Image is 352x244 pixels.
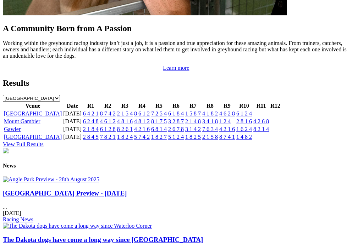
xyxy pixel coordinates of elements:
[117,110,133,117] a: 2 1 5 4
[253,118,269,124] a: 4 2 6 8
[185,126,201,132] a: 3 1 4 2
[202,110,218,117] a: 4 1 8 2
[185,110,201,117] a: 1 5 8 7
[236,134,252,140] a: 1 4 8 2
[3,189,349,223] div: ...
[3,176,99,183] img: Angle Park Preview - 28th August 2025
[100,134,116,140] a: 7 8 2 1
[151,118,167,124] a: 8 1 7 5
[236,110,252,117] a: 6 1 2 4
[151,102,167,109] th: R5
[4,118,40,124] a: Mount Gambier
[219,118,231,124] a: 1 2 4
[3,24,349,33] h2: A Community Born from A Passion
[185,118,201,124] a: 2 1 4 8
[100,126,116,132] a: 6 1 2 8
[83,126,99,132] a: 2 1 8 4
[168,110,184,117] a: 6 1 8 4
[83,134,99,140] a: 2 8 4 5
[4,110,62,117] a: [GEOGRAPHIC_DATA]
[117,134,133,140] a: 1 8 2 4
[168,126,184,132] a: 2 6 7 8
[3,189,127,197] a: [GEOGRAPHIC_DATA] Preview - [DATE]
[3,78,349,88] h2: Results
[219,110,235,117] a: 4 6 2 8
[219,126,235,132] a: 4 2 1 6
[4,134,62,140] a: [GEOGRAPHIC_DATA]
[185,102,201,109] th: R7
[253,102,269,109] th: R11
[3,40,349,59] p: Working within the greyhound racing industry isn’t just a job, it is a passion and true appreciat...
[134,134,150,140] a: 5 7 4 2
[3,210,21,216] span: [DATE]
[236,118,252,124] a: 2 8 1 6
[4,126,21,132] a: Gawler
[63,102,82,109] th: Date
[83,102,99,109] th: R1
[219,102,235,109] th: R9
[63,126,82,133] td: [DATE]
[134,110,150,117] a: 8 6 1 2
[3,236,203,243] a: The Dakota dogs have come a long way since [GEOGRAPHIC_DATA]
[63,110,82,117] td: [DATE]
[185,134,201,140] a: 1 8 2 5
[151,134,167,140] a: 1 8 2 7
[3,163,349,169] h4: News
[83,110,99,117] a: 6 4 2 1
[151,126,167,132] a: 6 8 1 4
[100,118,116,124] a: 4 6 1 2
[236,126,252,132] a: 1 6 2 4
[3,141,44,147] a: View Full Results
[117,126,133,132] a: 8 2 6 1
[3,148,9,153] img: chasers_homepage.jpg
[168,134,184,140] a: 5 1 2 4
[202,102,218,109] th: R8
[100,102,116,109] th: R2
[3,216,33,222] a: Racing News
[117,118,133,124] a: 4 8 1 6
[202,118,218,124] a: 3 4 1 8
[83,118,99,124] a: 6 2 4 8
[134,126,150,132] a: 4 2 1 6
[134,118,150,124] a: 4 8 1 2
[4,102,62,109] th: Venue
[236,102,252,109] th: R10
[151,110,167,117] a: 7 2 5 4
[168,118,184,124] a: 3 2 8 7
[168,102,184,109] th: R6
[163,65,189,71] a: Learn more
[100,110,116,117] a: 8 7 4 2
[219,134,235,140] a: 8 7 4 1
[202,134,218,140] a: 2 1 5 8
[270,102,281,109] th: R12
[253,126,269,132] a: 8 2 1 4
[134,102,150,109] th: R4
[3,223,152,229] img: The Dakota dogs have come a long way since Waterloo Corner
[117,102,133,109] th: R3
[63,118,82,125] td: [DATE]
[202,126,218,132] a: 7 6 3 4
[63,134,82,141] td: [DATE]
